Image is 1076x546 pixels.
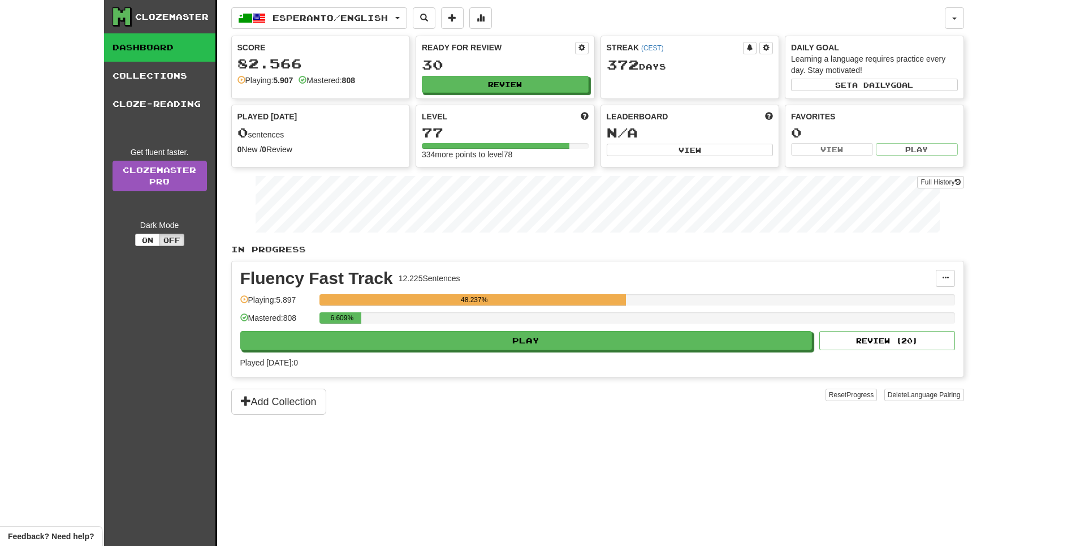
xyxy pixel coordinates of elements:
[273,76,293,85] strong: 5.907
[441,7,464,29] button: Add sentence to collection
[8,531,94,542] span: Open feedback widget
[469,7,492,29] button: More stats
[113,147,207,158] div: Get fluent faster.
[237,145,242,154] strong: 0
[135,234,160,246] button: On
[237,111,297,122] span: Played [DATE]
[113,161,207,191] a: ClozemasterPro
[641,44,664,52] a: (CEST)
[819,331,955,350] button: Review (20)
[607,42,744,53] div: Streak
[791,111,958,122] div: Favorites
[422,111,447,122] span: Level
[237,124,248,140] span: 0
[791,42,958,53] div: Daily Goal
[323,312,361,324] div: 6.609%
[237,57,404,71] div: 82.566
[791,143,873,156] button: View
[884,389,964,401] button: DeleteLanguage Pairing
[399,273,460,284] div: 12.225 Sentences
[237,144,404,155] div: New / Review
[852,81,891,89] span: a daily
[607,144,773,156] button: View
[231,244,964,255] p: In Progress
[422,126,589,140] div: 77
[299,75,355,86] div: Mastered:
[104,62,215,90] a: Collections
[104,90,215,118] a: Cloze-Reading
[826,389,877,401] button: ResetProgress
[237,126,404,140] div: sentences
[273,13,388,23] span: Esperanto / English
[262,145,266,154] strong: 0
[791,79,958,91] button: Seta dailygoal
[422,76,589,93] button: Review
[240,270,393,287] div: Fluency Fast Track
[104,33,215,62] a: Dashboard
[159,234,184,246] button: Off
[413,7,435,29] button: Search sentences
[876,143,958,156] button: Play
[765,111,773,122] span: This week in points, UTC
[917,176,963,188] button: Full History
[907,391,960,399] span: Language Pairing
[240,312,314,331] div: Mastered: 808
[237,75,293,86] div: Playing:
[135,11,209,23] div: Clozemaster
[791,126,958,140] div: 0
[422,58,589,72] div: 30
[846,391,874,399] span: Progress
[240,358,298,367] span: Played [DATE]: 0
[113,220,207,231] div: Dark Mode
[342,76,355,85] strong: 808
[607,111,668,122] span: Leaderboard
[422,149,589,160] div: 334 more points to level 78
[422,42,575,53] div: Ready for Review
[231,389,326,415] button: Add Collection
[607,58,773,72] div: Day s
[581,111,589,122] span: Score more points to level up
[240,294,314,313] div: Playing: 5.897
[607,57,639,72] span: 372
[607,124,638,140] span: N/A
[237,42,404,53] div: Score
[231,7,407,29] button: Esperanto/English
[323,294,626,306] div: 48.237%
[791,53,958,76] div: Learning a language requires practice every day. Stay motivated!
[240,331,813,350] button: Play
